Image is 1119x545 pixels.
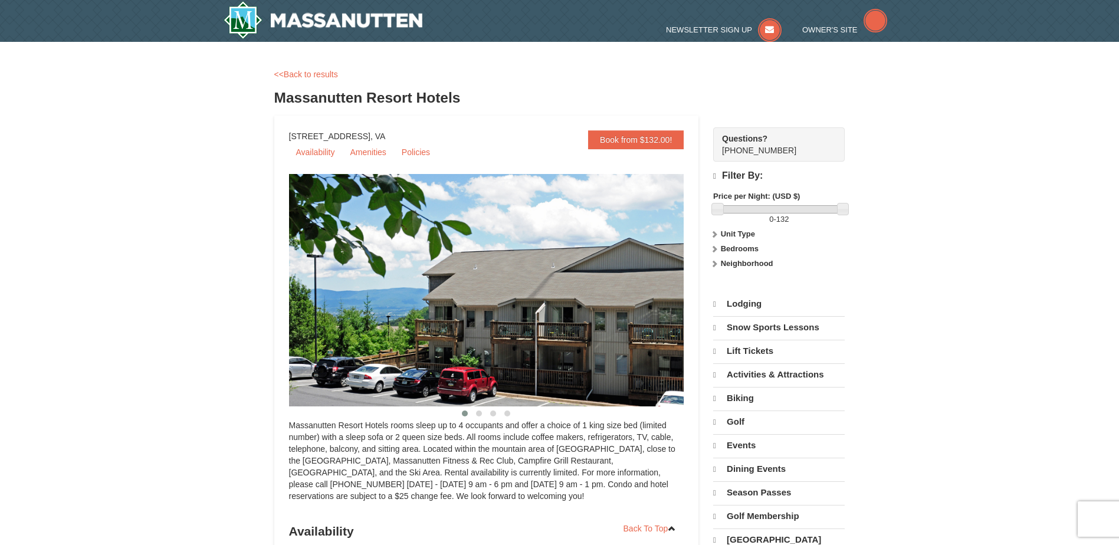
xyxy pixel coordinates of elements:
a: Lift Tickets [713,340,845,362]
span: 132 [776,215,789,224]
a: Owner's Site [802,25,887,34]
label: - [713,214,845,225]
a: Events [713,434,845,457]
a: Biking [713,387,845,409]
a: Availability [289,143,342,161]
span: [PHONE_NUMBER] [722,133,823,155]
img: 19219026-1-e3b4ac8e.jpg [289,174,714,406]
a: Golf Membership [713,505,845,527]
strong: Questions? [722,134,767,143]
a: <<Back to results [274,70,338,79]
a: Policies [395,143,437,161]
span: Owner's Site [802,25,858,34]
h3: Massanutten Resort Hotels [274,86,845,110]
a: Book from $132.00! [588,130,684,149]
span: 0 [769,215,773,224]
strong: Unit Type [721,229,755,238]
a: Back To Top [616,520,684,537]
a: Dining Events [713,458,845,480]
strong: Price per Night: (USD $) [713,192,800,201]
div: Massanutten Resort Hotels rooms sleep up to 4 occupants and offer a choice of 1 king size bed (li... [289,419,684,514]
a: Amenities [343,143,393,161]
a: Season Passes [713,481,845,504]
h4: Filter By: [713,170,845,182]
h3: Availability [289,520,684,543]
a: Activities & Attractions [713,363,845,386]
strong: Bedrooms [721,244,759,253]
a: Golf [713,411,845,433]
a: Newsletter Sign Up [666,25,782,34]
span: Newsletter Sign Up [666,25,752,34]
a: Snow Sports Lessons [713,316,845,339]
a: Lodging [713,293,845,315]
img: Massanutten Resort Logo [224,1,423,39]
strong: Neighborhood [721,259,773,268]
a: Massanutten Resort [224,1,423,39]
